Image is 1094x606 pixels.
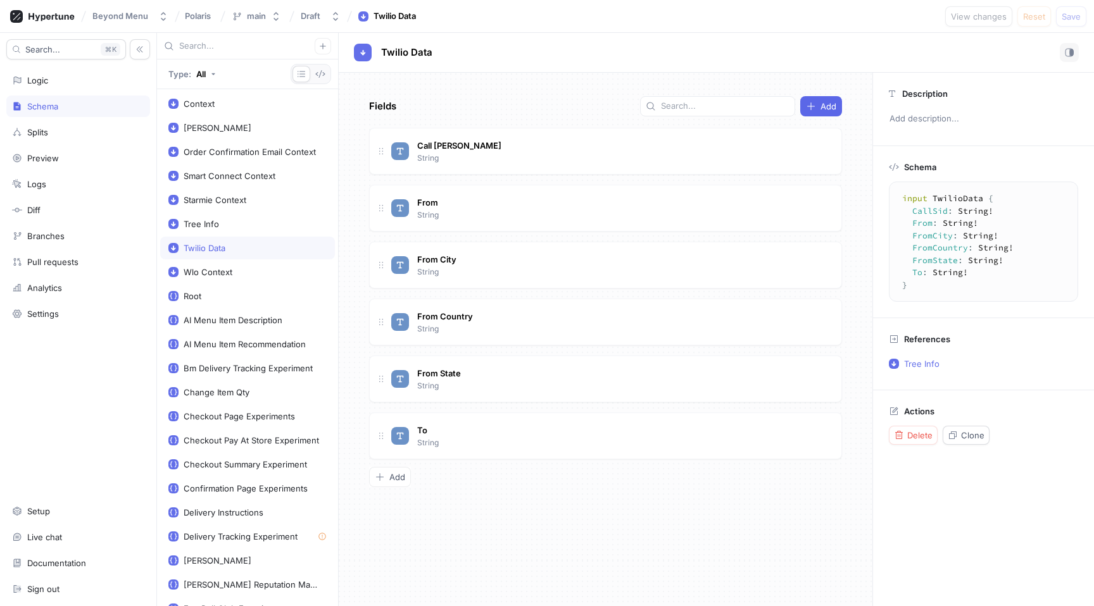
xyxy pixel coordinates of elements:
p: Tree Info [904,359,940,369]
p: Description [902,89,948,99]
div: Tree Info [184,219,219,229]
button: Save [1056,6,1086,27]
textarea: input TwilioData { CallSid: String! From: String! FromCity: String! FromCountry: String! FromStat... [895,187,1072,296]
p: String [417,152,439,164]
button: View changes [945,6,1012,27]
input: Search... [661,100,789,113]
span: View changes [951,13,1007,20]
div: Smart Connect Context [184,171,275,181]
div: Logs [27,179,46,189]
p: References [904,334,950,344]
div: AI Menu Item Recommendation [184,339,306,349]
span: Call [PERSON_NAME] [417,140,501,151]
div: Delivery Instructions [184,507,263,517]
button: main [227,6,286,27]
span: From City [417,254,456,264]
div: [PERSON_NAME] [184,555,251,566]
a: Documentation [6,552,150,574]
div: Beyond Menu [92,11,148,22]
div: Documentation [27,558,86,568]
div: Sign out [27,584,60,594]
span: Add [389,473,405,481]
span: Clone [961,431,984,439]
p: String [417,380,439,392]
div: Twilio Data [184,243,225,253]
span: To [417,425,427,435]
div: All [196,70,206,78]
button: Type: All [164,64,220,84]
input: Search... [179,40,315,53]
span: Twilio Data [381,47,432,58]
div: [PERSON_NAME] [184,123,251,133]
div: Logic [27,75,48,85]
p: Type: [168,70,191,78]
p: String [417,437,439,448]
div: Settings [27,309,59,319]
div: Draft [301,11,320,22]
button: Delete [889,426,938,445]
div: Twilio Data [374,10,416,23]
p: Fields [369,99,396,114]
p: String [417,209,439,221]
p: Actions [904,406,934,416]
div: Setup [27,506,50,516]
span: Polaris [185,11,211,20]
button: Add [369,467,411,487]
button: Beyond Menu [87,6,173,27]
div: Splits [27,127,48,137]
span: Search... [25,46,60,53]
div: [PERSON_NAME] Reputation Management [184,579,322,590]
p: String [417,323,439,335]
div: Confirmation Page Experiments [184,483,308,493]
div: Context [184,99,215,109]
div: Root [184,291,201,301]
button: Add [800,96,842,116]
button: Clone [943,426,990,445]
div: Starmie Context [184,195,246,205]
span: Reset [1023,13,1045,20]
div: Wlo Context [184,267,232,277]
div: Order Confirmation Email Context [184,147,316,157]
div: Live chat [27,532,62,542]
span: From Country [417,311,473,321]
div: Checkout Pay At Store Experiment [184,435,319,445]
div: main [247,11,266,22]
span: From State [417,368,461,378]
div: AI Menu Item Description [184,315,282,325]
div: Checkout Page Experiments [184,411,295,421]
p: Schema [904,162,936,172]
div: Bm Delivery Tracking Experiment [184,363,313,373]
p: Add description... [884,108,1083,130]
div: Change Item Qty [184,387,249,397]
span: Add [820,102,836,110]
span: Delete [907,431,933,439]
span: From [417,197,438,207]
button: Tree Info [884,354,1078,374]
div: Schema [27,101,58,111]
div: Preview [27,153,59,163]
p: String [417,266,439,278]
div: Pull requests [27,257,79,267]
button: Search...K [6,39,126,59]
div: Diff [27,205,41,215]
div: K [101,43,120,56]
div: Branches [27,231,65,241]
button: Draft [296,6,346,27]
span: Save [1062,13,1081,20]
div: Delivery Tracking Experiment [184,531,298,541]
div: Analytics [27,283,62,293]
button: Reset [1017,6,1051,27]
div: Checkout Summary Experiment [184,459,307,469]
